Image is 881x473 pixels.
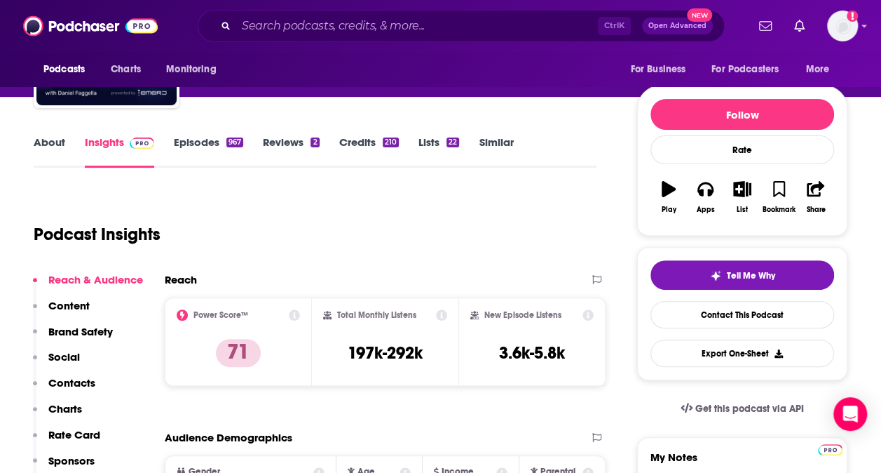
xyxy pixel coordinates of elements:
[33,273,143,299] button: Reach & Audience
[130,138,154,149] img: Podchaser Pro
[193,310,248,320] h2: Power Score™
[650,301,834,328] a: Contact This Podcast
[174,135,243,168] a: Episodes967
[34,135,65,168] a: About
[33,428,100,454] button: Rate Card
[479,135,513,168] a: Similar
[620,56,703,83] button: open menu
[650,135,834,164] div: Rate
[33,402,82,428] button: Charts
[796,56,847,83] button: open menu
[827,11,858,41] span: Logged in as Morgan16
[695,403,804,415] span: Get this podcast via API
[818,442,842,455] a: Pro website
[687,8,712,22] span: New
[806,60,830,79] span: More
[650,260,834,290] button: tell me why sparkleTell Me Why
[806,206,825,214] div: Share
[710,270,721,281] img: tell me why sparkle
[697,206,715,214] div: Apps
[33,376,95,402] button: Contacts
[630,60,685,79] span: For Business
[166,60,216,79] span: Monitoring
[711,60,779,79] span: For Podcasters
[263,135,319,168] a: Reviews2
[727,270,775,281] span: Tell Me Why
[833,397,867,431] div: Open Intercom Messenger
[650,99,834,130] button: Follow
[650,340,834,367] button: Export One-Sheet
[48,325,113,338] p: Brand Safety
[48,350,80,364] p: Social
[165,273,197,286] h2: Reach
[48,376,95,389] p: Contacts
[642,18,713,34] button: Open AdvancedNew
[310,138,319,147] div: 2
[156,56,234,83] button: open menu
[598,17,631,35] span: Ctrl K
[669,392,815,426] a: Get this podcast via API
[499,342,565,364] h3: 3.6k-5.8k
[788,14,810,38] a: Show notifications dropdown
[43,60,85,79] span: Podcasts
[724,172,760,222] button: List
[763,206,795,214] div: Bookmark
[662,206,676,214] div: Play
[737,206,748,214] div: List
[198,10,725,42] div: Search podcasts, credits, & more...
[48,428,100,441] p: Rate Card
[102,56,149,83] a: Charts
[687,172,723,222] button: Apps
[48,402,82,415] p: Charts
[650,172,687,222] button: Play
[48,454,95,467] p: Sponsors
[33,325,113,351] button: Brand Safety
[33,299,90,325] button: Content
[23,13,158,39] img: Podchaser - Follow, Share and Rate Podcasts
[702,56,799,83] button: open menu
[818,444,842,455] img: Podchaser Pro
[85,135,154,168] a: InsightsPodchaser Pro
[34,56,103,83] button: open menu
[484,310,561,320] h2: New Episode Listens
[418,135,459,168] a: Lists22
[216,339,261,367] p: 71
[339,135,399,168] a: Credits210
[111,60,141,79] span: Charts
[48,273,143,286] p: Reach & Audience
[827,11,858,41] img: User Profile
[226,138,243,147] div: 967
[236,15,598,37] input: Search podcasts, credits, & more...
[847,11,858,22] svg: Add a profile image
[337,310,416,320] h2: Total Monthly Listens
[760,172,797,222] button: Bookmark
[348,342,423,364] h3: 197k-292k
[383,138,399,147] div: 210
[446,138,459,147] div: 22
[648,22,706,29] span: Open Advanced
[34,224,161,245] h1: Podcast Insights
[165,431,292,444] h2: Audience Demographics
[827,11,858,41] button: Show profile menu
[33,350,80,376] button: Social
[798,172,834,222] button: Share
[753,14,777,38] a: Show notifications dropdown
[48,299,90,312] p: Content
